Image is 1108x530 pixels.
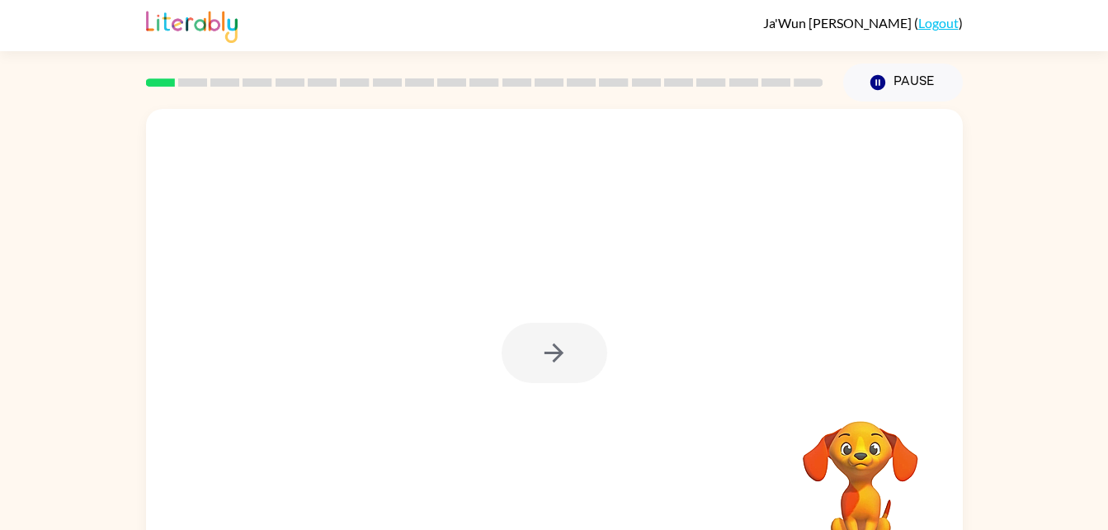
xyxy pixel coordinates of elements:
[763,15,963,31] div: ( )
[763,15,914,31] span: Ja'Wun [PERSON_NAME]
[918,15,959,31] a: Logout
[843,64,963,102] button: Pause
[146,7,238,43] img: Literably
